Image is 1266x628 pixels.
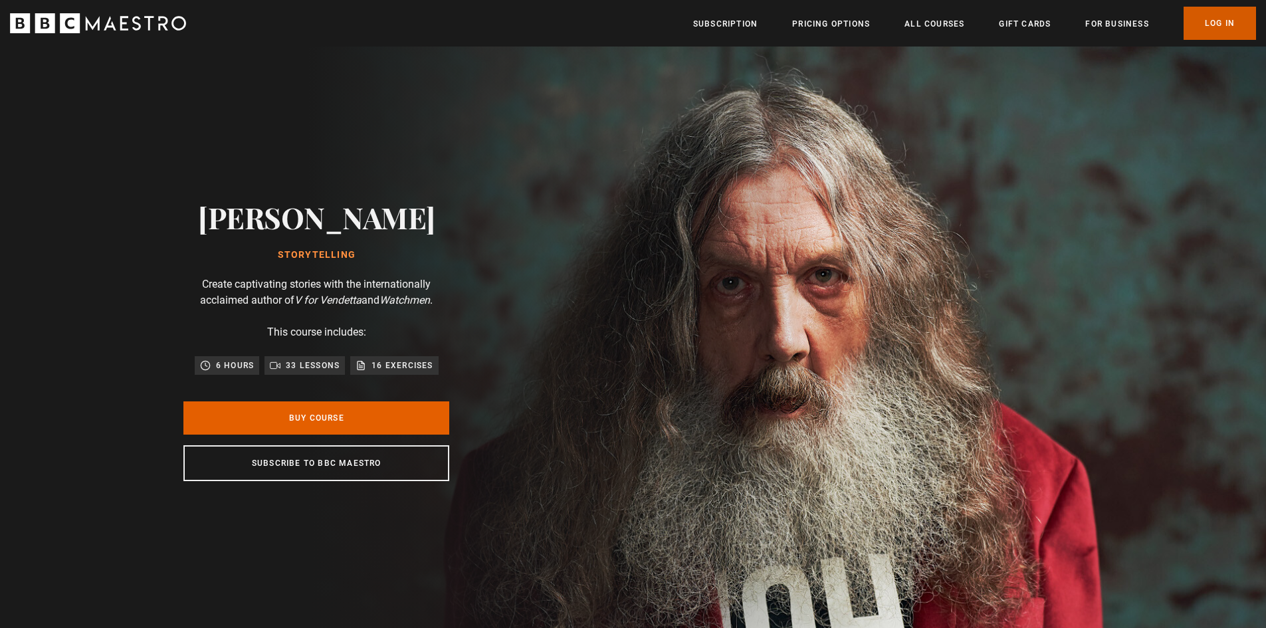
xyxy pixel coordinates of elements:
svg: BBC Maestro [10,13,186,33]
p: This course includes: [267,324,366,340]
i: V for Vendetta [294,294,362,306]
h2: [PERSON_NAME] [198,200,435,234]
a: Log In [1184,7,1256,40]
i: Watchmen [379,294,430,306]
p: 16 exercises [371,359,433,372]
p: 33 lessons [286,359,340,372]
a: Buy Course [183,401,449,435]
nav: Primary [693,7,1256,40]
a: All Courses [904,17,964,31]
a: Gift Cards [999,17,1051,31]
a: Subscribe to BBC Maestro [183,445,449,481]
p: Create captivating stories with the internationally acclaimed author of and . [183,276,449,308]
a: For business [1085,17,1148,31]
a: Pricing Options [792,17,870,31]
h1: Storytelling [198,250,435,261]
p: 6 hours [216,359,254,372]
a: Subscription [693,17,758,31]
